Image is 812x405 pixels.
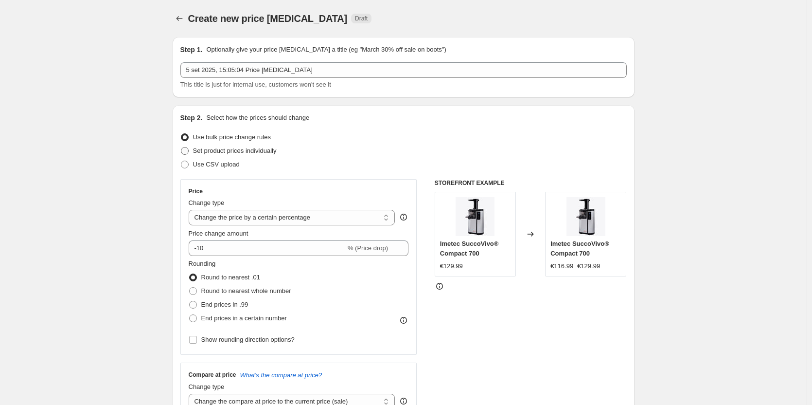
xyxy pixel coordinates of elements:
span: End prices in a certain number [201,314,287,322]
input: -15 [189,240,346,256]
h2: Step 2. [180,113,203,123]
span: End prices in .99 [201,301,248,308]
span: This title is just for internal use, customers won't see it [180,81,331,88]
h6: STOREFRONT EXAMPLE [435,179,627,187]
div: help [399,212,408,222]
h3: Compare at price [189,371,236,379]
button: What's the compare at price? [240,371,322,379]
img: 7263-ga_01_estrattore-di-succo-succovivo-compact-700_80x.jpg [456,197,494,236]
span: Round to nearest whole number [201,287,291,295]
span: Use CSV upload [193,161,240,168]
span: Change type [189,199,225,206]
span: Round to nearest .01 [201,274,260,281]
span: Create new price [MEDICAL_DATA] [188,13,348,24]
span: % (Price drop) [348,244,388,252]
span: Rounding [189,260,216,267]
h3: Price [189,187,203,195]
p: Optionally give your price [MEDICAL_DATA] a title (eg "March 30% off sale on boots") [206,45,446,55]
span: Price change amount [189,230,248,237]
span: Imetec SuccoVivo® Compact 700 [440,240,499,257]
span: Imetec SuccoVivo® Compact 700 [550,240,609,257]
div: €129.99 [440,261,463,271]
div: €116.99 [550,261,573,271]
span: Set product prices individually [193,147,277,154]
h2: Step 1. [180,45,203,55]
span: Change type [189,383,225,390]
span: Draft [355,15,368,22]
p: Select how the prices should change [206,113,309,123]
strike: €129.99 [577,261,600,271]
span: Use bulk price change rules [193,133,271,141]
span: Show rounding direction options? [201,336,295,343]
img: 7263-ga_01_estrattore-di-succo-succovivo-compact-700_80x.jpg [566,197,605,236]
button: Price change jobs [173,12,186,25]
input: 30% off holiday sale [180,62,627,78]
